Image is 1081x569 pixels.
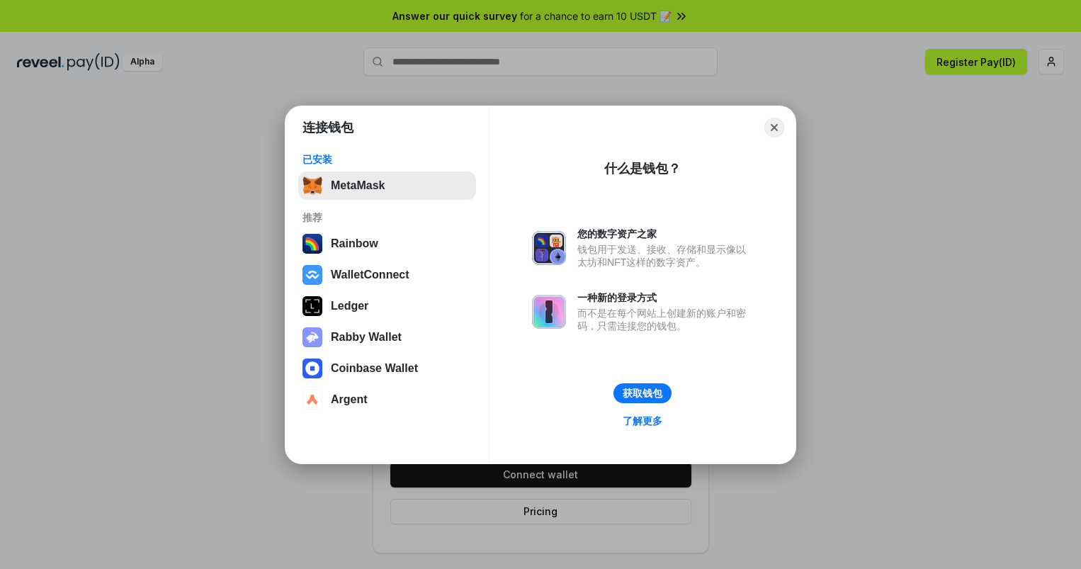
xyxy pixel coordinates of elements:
img: svg+xml,%3Csvg%20width%3D%22120%22%20height%3D%22120%22%20viewBox%3D%220%200%20120%20120%22%20fil... [302,234,322,254]
div: WalletConnect [331,269,409,281]
div: 推荐 [302,211,472,224]
button: Close [764,118,784,137]
div: Rabby Wallet [331,331,402,344]
button: 获取钱包 [613,383,672,403]
img: svg+xml,%3Csvg%20xmlns%3D%22http%3A%2F%2Fwww.w3.org%2F2000%2Fsvg%22%20fill%3D%22none%22%20viewBox... [532,231,566,265]
div: 钱包用于发送、接收、存储和显示像以太坊和NFT这样的数字资产。 [577,243,753,269]
img: svg+xml,%3Csvg%20xmlns%3D%22http%3A%2F%2Fwww.w3.org%2F2000%2Fsvg%22%20fill%3D%22none%22%20viewBox... [302,327,322,347]
div: MetaMask [331,179,385,192]
img: svg+xml,%3Csvg%20width%3D%2228%22%20height%3D%2228%22%20viewBox%3D%220%200%2028%2028%22%20fill%3D... [302,390,322,410]
div: 什么是钱包？ [604,160,681,177]
a: 了解更多 [614,412,671,430]
h1: 连接钱包 [302,119,353,136]
button: WalletConnect [298,261,476,289]
img: svg+xml,%3Csvg%20xmlns%3D%22http%3A%2F%2Fwww.w3.org%2F2000%2Fsvg%22%20width%3D%2228%22%20height%3... [302,296,322,316]
div: Coinbase Wallet [331,362,418,375]
div: 而不是在每个网站上创建新的账户和密码，只需连接您的钱包。 [577,307,753,332]
img: svg+xml,%3Csvg%20width%3D%2228%22%20height%3D%2228%22%20viewBox%3D%220%200%2028%2028%22%20fill%3D... [302,265,322,285]
img: svg+xml,%3Csvg%20fill%3D%22none%22%20height%3D%2233%22%20viewBox%3D%220%200%2035%2033%22%20width%... [302,176,322,196]
button: Rainbow [298,230,476,258]
button: Rabby Wallet [298,323,476,351]
div: Argent [331,393,368,406]
img: svg+xml,%3Csvg%20width%3D%2228%22%20height%3D%2228%22%20viewBox%3D%220%200%2028%2028%22%20fill%3D... [302,359,322,378]
div: 获取钱包 [623,387,662,400]
button: MetaMask [298,171,476,200]
div: 一种新的登录方式 [577,291,753,304]
div: Rainbow [331,237,378,250]
div: 已安装 [302,153,472,166]
button: Argent [298,385,476,414]
button: Ledger [298,292,476,320]
div: 了解更多 [623,415,662,427]
button: Coinbase Wallet [298,354,476,383]
img: svg+xml,%3Csvg%20xmlns%3D%22http%3A%2F%2Fwww.w3.org%2F2000%2Fsvg%22%20fill%3D%22none%22%20viewBox... [532,295,566,329]
div: Ledger [331,300,368,312]
div: 您的数字资产之家 [577,227,753,240]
